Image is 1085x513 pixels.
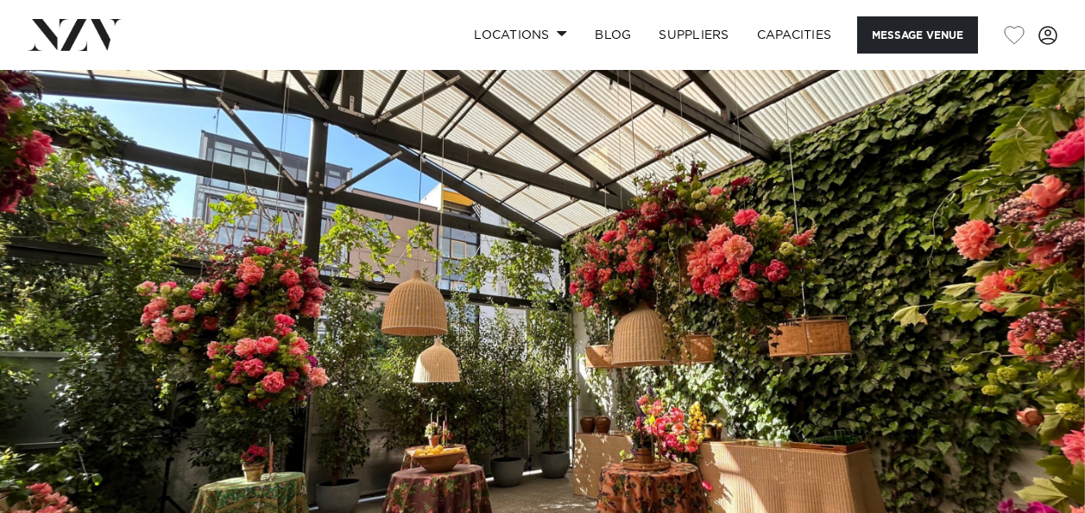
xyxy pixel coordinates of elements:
a: SUPPLIERS [645,16,742,54]
img: nzv-logo.png [28,19,122,50]
a: BLOG [581,16,645,54]
a: Capacities [743,16,846,54]
button: Message Venue [857,16,978,54]
a: Locations [460,16,581,54]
